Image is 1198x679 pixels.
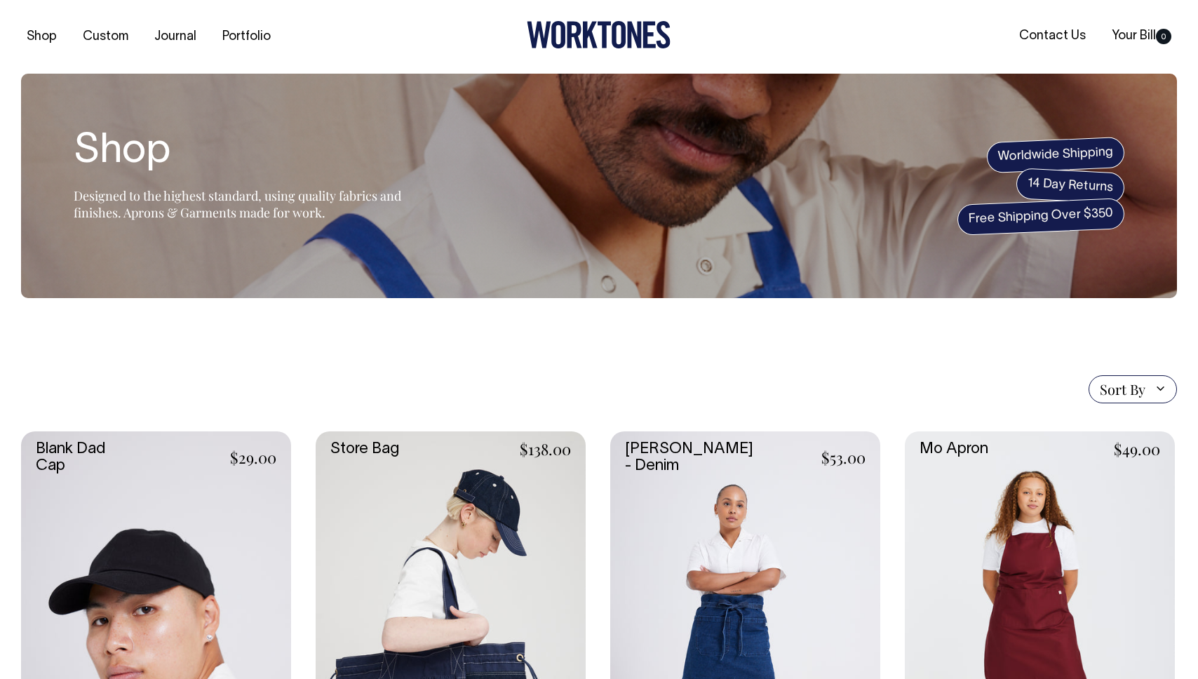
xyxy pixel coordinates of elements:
a: Your Bill0 [1106,25,1177,48]
span: 14 Day Returns [1016,168,1125,204]
a: Portfolio [217,25,276,48]
span: Free Shipping Over $350 [957,198,1125,236]
a: Shop [21,25,62,48]
span: Designed to the highest standard, using quality fabrics and finishes. Aprons & Garments made for ... [74,187,401,221]
span: Sort By [1100,381,1145,398]
span: 0 [1156,29,1171,44]
a: Contact Us [1014,25,1091,48]
a: Custom [77,25,134,48]
a: Journal [149,25,202,48]
h1: Shop [74,130,424,175]
span: Worldwide Shipping [986,137,1125,173]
